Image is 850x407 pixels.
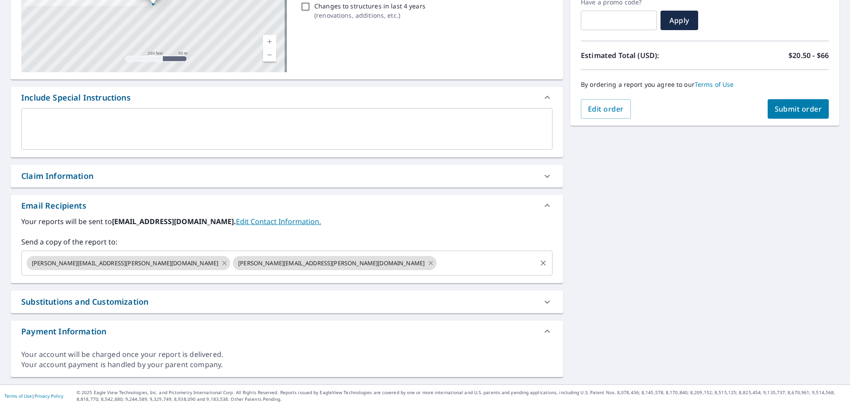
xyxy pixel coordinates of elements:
[263,35,276,48] a: Current Level 17, Zoom In
[35,393,63,399] a: Privacy Policy
[21,349,552,360] div: Your account will be charged once your report is delivered.
[21,200,86,212] div: Email Recipients
[27,256,230,270] div: [PERSON_NAME][EMAIL_ADDRESS][PERSON_NAME][DOMAIN_NAME]
[21,236,552,247] label: Send a copy of the report to:
[4,393,32,399] a: Terms of Use
[4,393,63,399] p: |
[695,80,734,89] a: Terms of Use
[11,195,563,216] div: Email Recipients
[21,170,93,182] div: Claim Information
[588,104,624,114] span: Edit order
[21,216,552,227] label: Your reports will be sent to
[27,259,224,267] span: [PERSON_NAME][EMAIL_ADDRESS][PERSON_NAME][DOMAIN_NAME]
[314,11,425,20] p: ( renovations, additions, etc. )
[233,259,430,267] span: [PERSON_NAME][EMAIL_ADDRESS][PERSON_NAME][DOMAIN_NAME]
[661,11,698,30] button: Apply
[233,256,437,270] div: [PERSON_NAME][EMAIL_ADDRESS][PERSON_NAME][DOMAIN_NAME]
[668,16,691,25] span: Apply
[21,326,106,337] div: Payment Information
[581,81,829,89] p: By ordering a report you agree to our
[112,217,236,226] b: [EMAIL_ADDRESS][DOMAIN_NAME].
[21,296,148,308] div: Substitutions and Customization
[21,92,131,104] div: Include Special Instructions
[537,257,549,269] button: Clear
[581,99,631,119] button: Edit order
[775,104,822,114] span: Submit order
[11,291,563,313] div: Substitutions and Customization
[11,87,563,108] div: Include Special Instructions
[11,321,563,342] div: Payment Information
[236,217,321,226] a: EditContactInfo
[21,360,552,370] div: Your account payment is handled by your parent company.
[11,165,563,187] div: Claim Information
[314,1,425,11] p: Changes to structures in last 4 years
[263,48,276,62] a: Current Level 17, Zoom Out
[581,50,705,61] p: Estimated Total (USD):
[768,99,829,119] button: Submit order
[788,50,829,61] p: $20.50 - $66
[77,389,846,403] p: © 2025 Eagle View Technologies, Inc. and Pictometry International Corp. All Rights Reserved. Repo...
